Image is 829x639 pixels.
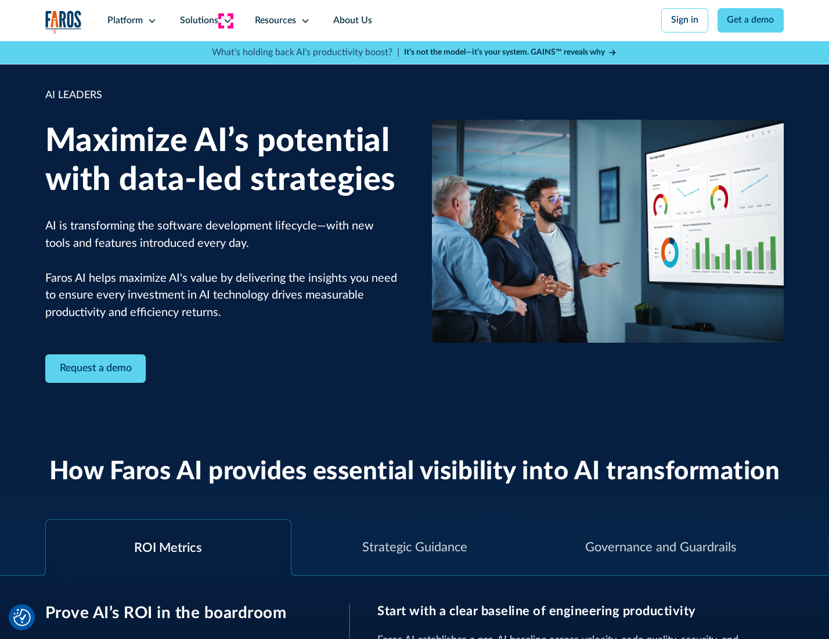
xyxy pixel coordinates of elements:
[377,604,784,619] h3: Start with a clear baseline of engineering productivity
[49,457,780,487] h2: How Faros AI provides essential visibility into AI transformation
[45,10,82,34] a: home
[404,46,618,59] a: It’s not the model—it’s your system. GAINS™ reveals why
[180,14,218,28] div: Solutions
[107,14,143,28] div: Platform
[585,538,736,557] div: Governance and Guardrails
[255,14,296,28] div: Resources
[45,218,398,322] p: AI is transforming the software development lifecycle—with new tools and features introduced ever...
[45,604,321,623] h3: Prove AI’s ROI in the boardroom
[45,122,398,200] h1: Maximize AI’s potential with data-led strategies
[45,354,146,383] a: Contact Modal
[404,48,605,56] strong: It’s not the model—it’s your system. GAINS™ reveals why
[134,539,202,558] div: ROI Metrics
[45,10,82,34] img: Logo of the analytics and reporting company Faros.
[13,609,31,626] img: Revisit consent button
[13,609,31,626] button: Cookie Settings
[661,8,708,33] a: Sign in
[718,8,784,33] a: Get a demo
[45,88,398,103] div: AI LEADERS
[362,538,467,557] div: Strategic Guidance
[212,46,399,60] p: What's holding back AI's productivity boost? |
